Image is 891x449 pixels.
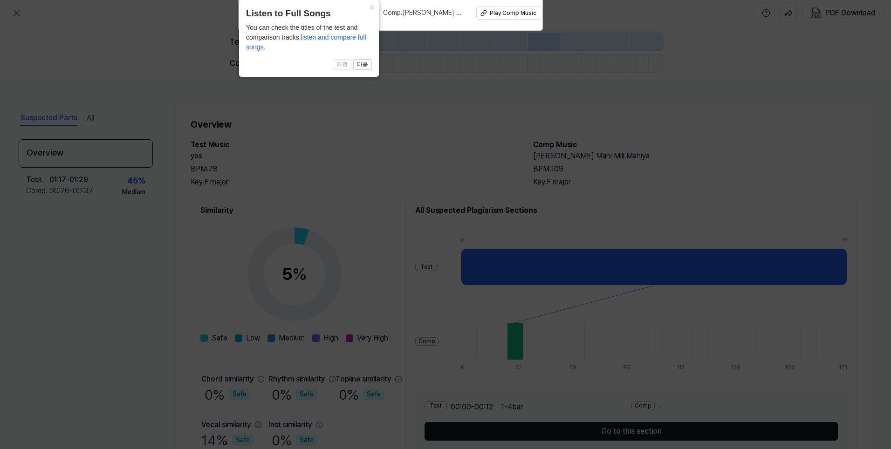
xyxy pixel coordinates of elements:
button: 다음 [353,59,372,70]
div: Play Comp Music [490,9,536,17]
span: Comp . [PERSON_NAME] Mahi Mill Mahiya [383,8,465,18]
button: Play Comp Music [476,7,542,20]
span: listen and compare full songs. [246,34,366,51]
div: You can check the titles of the test and comparison tracks, [246,23,372,52]
header: Listen to Full Songs [246,7,372,20]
